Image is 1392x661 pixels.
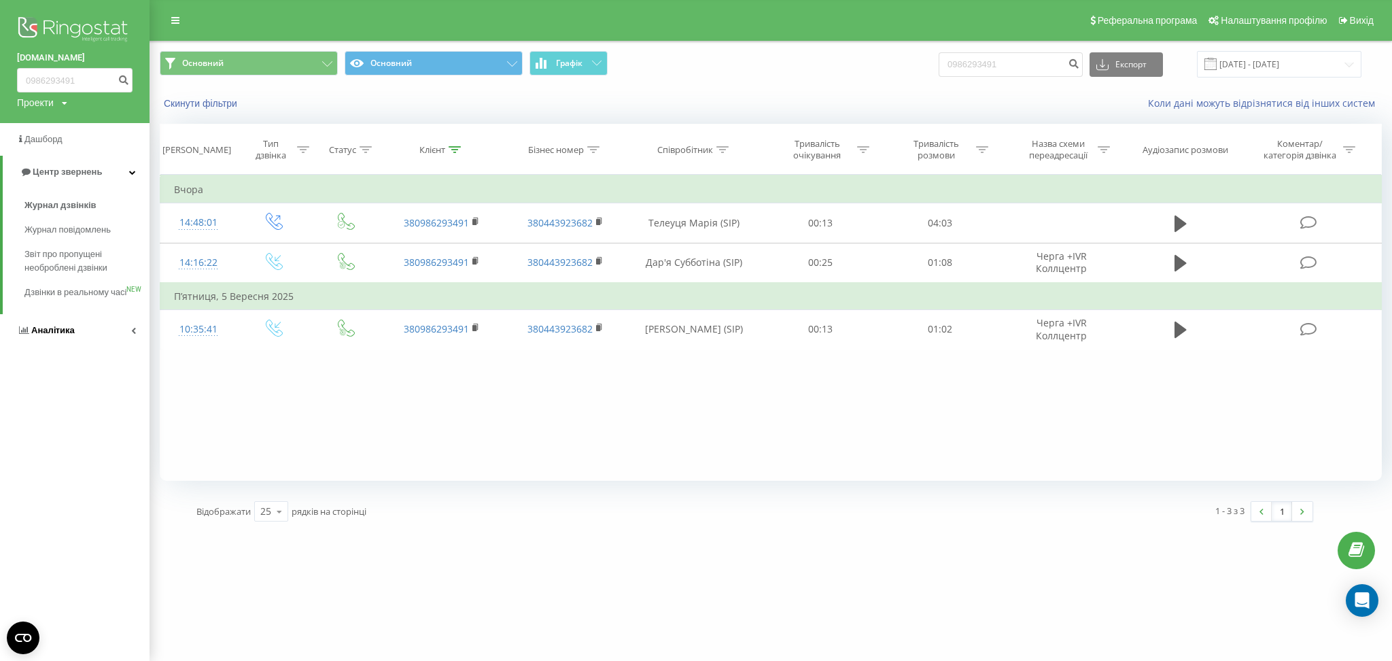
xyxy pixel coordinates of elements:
a: Центр звернень [3,156,150,188]
span: рядків на сторінці [292,505,366,518]
div: Аудіозапис розмови [1143,144,1228,156]
td: 01:08 [880,243,999,283]
div: Назва схеми переадресації [1022,138,1094,161]
div: 14:48:01 [174,209,223,236]
span: Журнал повідомлень [24,223,111,237]
div: Тривалість очікування [781,138,854,161]
div: Тривалість розмови [900,138,973,161]
span: Дашборд [24,134,63,144]
a: 380443923682 [527,256,593,269]
a: 380986293491 [404,322,469,335]
img: Ringostat logo [17,14,133,48]
span: Налаштування профілю [1221,15,1327,26]
a: 380443923682 [527,322,593,335]
td: Дар'я Субботіна (SIP) [627,243,761,283]
div: 25 [260,505,271,518]
a: 380986293491 [404,256,469,269]
td: Вчора [160,176,1382,203]
td: 04:03 [880,203,999,243]
a: 1 [1272,502,1292,521]
a: Журнал повідомлень [24,218,150,242]
div: 1 - 3 з 3 [1215,504,1245,518]
a: Дзвінки в реальному часіNEW [24,280,150,305]
input: Пошук за номером [17,68,133,92]
td: Телеуця Марія (SIP) [627,203,761,243]
button: Графік [529,51,608,75]
button: Основний [160,51,338,75]
span: Графік [556,58,582,68]
td: 00:25 [761,243,880,283]
span: Дзвінки в реальному часі [24,286,126,299]
div: Бізнес номер [528,144,584,156]
span: Звіт про пропущені необроблені дзвінки [24,248,143,275]
button: Open CMP widget [7,622,39,654]
td: 00:13 [761,203,880,243]
input: Пошук за номером [939,52,1083,77]
span: Відображати [196,505,251,518]
button: Експорт [1090,52,1163,77]
a: [DOMAIN_NAME] [17,51,133,65]
span: Журнал дзвінків [24,199,97,212]
div: Статус [329,144,356,156]
span: Аналiтика [31,325,75,335]
span: Центр звернень [33,167,102,177]
td: [PERSON_NAME] (SIP) [627,309,761,349]
div: 14:16:22 [174,250,223,276]
span: Реферальна програма [1098,15,1198,26]
div: Клієнт [419,144,445,156]
span: Основний [182,58,224,69]
a: Журнал дзвінків [24,193,150,218]
div: Проекти [17,96,54,109]
td: 00:13 [761,309,880,349]
div: Open Intercom Messenger [1346,584,1378,617]
td: 01:02 [880,309,999,349]
button: Основний [345,51,523,75]
td: П’ятниця, 5 Вересня 2025 [160,283,1382,310]
div: Співробітник [657,144,713,156]
a: 380443923682 [527,216,593,229]
span: Вихід [1350,15,1374,26]
a: Коли дані можуть відрізнятися вiд інших систем [1148,97,1382,109]
a: Звіт про пропущені необроблені дзвінки [24,242,150,280]
td: Черга +IVR Коллцентр [1000,243,1124,283]
td: Черга +IVR Коллцентр [1000,309,1124,349]
div: Тип дзвінка [249,138,294,161]
a: 380986293491 [404,216,469,229]
div: 10:35:41 [174,316,223,343]
div: Коментар/категорія дзвінка [1260,138,1340,161]
div: [PERSON_NAME] [162,144,231,156]
button: Скинути фільтри [160,97,244,109]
